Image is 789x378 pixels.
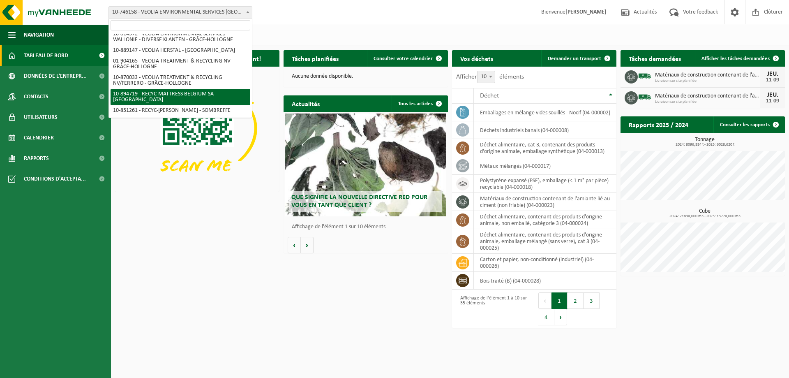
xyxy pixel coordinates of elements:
[24,45,68,66] span: Tableau de bord
[474,157,616,175] td: métaux mélangés (04-000017)
[111,56,250,72] li: 01-904165 - VEOLIA TREATMENT & RECYCLING NV - GRÂCE-HOLLOGNE
[764,77,781,83] div: 11-09
[478,71,495,83] span: 10
[291,194,427,209] span: Que signifie la nouvelle directive RED pour vous en tant que client ?
[695,50,784,67] a: Afficher les tâches demandées
[452,50,501,66] h2: Vos déchets
[24,86,48,107] span: Contacts
[24,107,58,128] span: Utilisateurs
[474,254,616,272] td: carton et papier, non-conditionné (industriel) (04-000026)
[474,175,616,193] td: polystyrène expansé (PSE), emballage (< 1 m² par pièce) recyclable (04-000018)
[625,209,785,218] h3: Cube
[111,72,250,89] li: 10-870033 - VEOLIA TREATMENT & RECYCLING NV/FERRERO - GRÂCE-HOLLOGNE
[392,95,447,112] a: Tous les articles
[108,6,252,19] span: 10-746158 - VEOLIA ENVIRONMENTAL SERVICES WALLONIE - GRÂCE-HOLLOGNE
[111,45,250,56] li: 10-889147 - VEOLIA HERSTAL - [GEOGRAPHIC_DATA]
[288,237,301,253] button: Vorige
[284,50,347,66] h2: Tâches planifiées
[474,104,616,121] td: emballages en mélange vides souillés - Nocif (04-000002)
[24,25,54,45] span: Navigation
[764,71,781,77] div: JEU.
[111,29,250,45] li: 10-814572 - VEOLIA ENVIRONMENTAL SERVICES WALLONIE - DIVERSE KLANTEN - GRÂCE-HOLLOGNE
[456,74,524,80] label: Afficher éléments
[24,128,54,148] span: Calendrier
[285,114,446,216] a: Que signifie la nouvelle directive RED pour vous en tant que client ?
[713,116,784,133] a: Consulter les rapports
[474,272,616,290] td: bois traité (B) (04-000028)
[292,224,444,230] p: Affichage de l'élément 1 sur 10 éléments
[638,69,652,83] img: BL-SO-LV
[538,309,554,325] button: 4
[24,66,87,86] span: Données de l'entrepr...
[111,105,250,116] li: 10-851261 - RECYC-[PERSON_NAME] - SOMBREFFE
[551,292,568,309] button: 1
[474,229,616,254] td: déchet alimentaire, contenant des produits d'origine animale, emballage mélangé (sans verre), cat...
[554,309,567,325] button: Next
[638,90,652,104] img: BL-SO-LV
[480,93,499,99] span: Déchet
[474,211,616,229] td: déchet alimentaire, contenant des produits d'origine animale, non emballé, catégorie 3 (04-000024)
[109,7,252,18] span: 10-746158 - VEOLIA ENVIRONMENTAL SERVICES WALLONIE - GRÂCE-HOLLOGNE
[621,50,689,66] h2: Tâches demandées
[625,214,785,218] span: 2024: 21830,000 m3 - 2025: 13770,000 m3
[565,9,607,15] strong: [PERSON_NAME]
[541,50,616,67] a: Demander un transport
[301,237,314,253] button: Volgende
[474,193,616,211] td: matériaux de construction contenant de l'amiante lié au ciment (non friable) (04-000023)
[456,292,530,326] div: Affichage de l'élément 1 à 10 sur 35 éléments
[655,79,760,83] span: Livraison sur site planifiée
[477,71,495,83] span: 10
[621,116,697,132] h2: Rapports 2025 / 2024
[764,98,781,104] div: 11-09
[284,95,328,111] h2: Actualités
[548,56,601,61] span: Demander un transport
[115,67,279,190] img: Download de VHEPlus App
[474,121,616,139] td: déchets industriels banals (04-000008)
[701,56,770,61] span: Afficher les tâches demandées
[625,137,785,147] h3: Tonnage
[625,143,785,147] span: 2024: 8096,884 t - 2025: 6028,620 t
[367,50,447,67] a: Consulter votre calendrier
[764,92,781,98] div: JEU.
[655,72,760,79] span: Matériaux de construction contenant de l'amiante lié au ciment (non friable)
[655,93,760,100] span: Matériaux de construction contenant de l'amiante lié au ciment (non friable)
[24,148,49,169] span: Rapports
[24,169,86,189] span: Conditions d'accepta...
[292,74,440,79] p: Aucune donnée disponible.
[568,292,584,309] button: 2
[474,139,616,157] td: déchet alimentaire, cat 3, contenant des produits d'origine animale, emballage synthétique (04-00...
[111,89,250,105] li: 10-894719 - RECYC-MATTRESS BELGIUM SA - [GEOGRAPHIC_DATA]
[655,100,760,104] span: Livraison sur site planifiée
[584,292,600,309] button: 3
[374,56,433,61] span: Consulter votre calendrier
[538,292,551,309] button: Previous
